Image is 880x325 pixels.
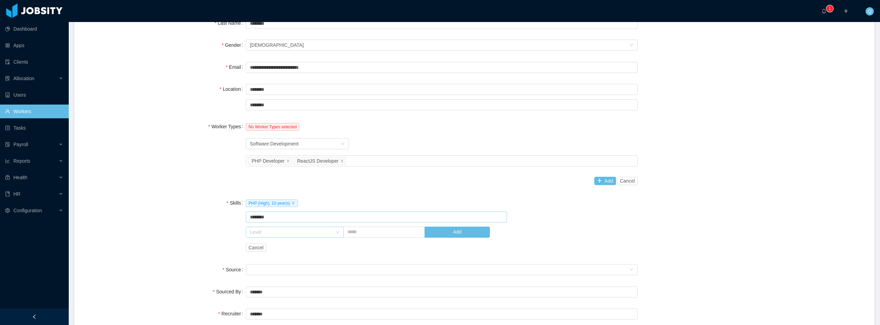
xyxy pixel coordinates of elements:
a: icon: robotUsers [5,88,63,102]
span: Allocation [13,76,34,81]
button: Cancel [617,177,638,185]
label: Worker Types [208,124,246,129]
div: Level [250,229,332,236]
input: Email [246,62,638,73]
label: Gender [222,42,246,48]
label: Email [226,64,246,70]
i: icon: close [291,201,295,205]
i: icon: close [340,159,344,163]
span: HR [13,191,20,197]
button: Cancel [246,243,266,252]
input: Last Name [246,18,638,29]
label: Last Name [214,20,246,26]
i: icon: close [286,159,290,163]
a: icon: userWorkers [5,105,63,118]
a: icon: pie-chartDashboard [5,22,63,36]
i: icon: plus [844,9,848,13]
span: Health [13,175,27,180]
span: Q [868,7,872,15]
span: No Worker Types selected [246,123,299,131]
label: Skills [227,200,246,206]
label: Recruiter [218,311,246,316]
i: icon: book [5,192,10,196]
i: icon: down [629,43,634,48]
div: PHP Developer [252,157,285,165]
button: Add [425,227,490,238]
label: Sourced By [213,289,246,294]
span: Configuration [13,208,42,213]
span: PHP (High), 10 year(s) [246,199,298,207]
span: Payroll [13,142,28,147]
i: icon: solution [5,76,10,81]
sup: 1 [826,5,833,12]
a: icon: appstoreApps [5,39,63,52]
label: Location [220,86,246,92]
p: 1 [829,5,831,12]
button: icon: plusAdd [594,177,616,185]
i: icon: line-chart [5,159,10,163]
i: icon: setting [5,208,10,213]
i: icon: down [341,142,345,147]
a: icon: profileTasks [5,121,63,135]
i: icon: bell [822,9,826,13]
i: icon: file-protect [5,142,10,147]
div: Software Development [250,139,299,149]
i: icon: down [335,230,340,235]
label: Source [222,267,246,272]
span: Reports [13,158,30,164]
i: icon: medicine-box [5,175,10,180]
li: ReactJS Developer [293,157,346,165]
li: PHP Developer [248,157,292,165]
a: icon: auditClients [5,55,63,69]
div: Male [250,40,304,50]
div: ReactJS Developer [297,157,339,165]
